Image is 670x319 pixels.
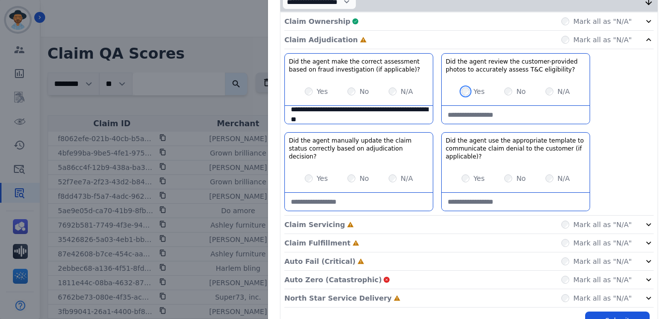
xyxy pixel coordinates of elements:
[573,16,632,26] label: Mark all as "N/A"
[557,86,570,96] label: N/A
[573,220,632,230] label: Mark all as "N/A"
[516,86,526,96] label: No
[289,58,429,74] h3: Did the agent make the correct assessment based on fraud investigation (if applicable)?
[289,137,429,160] h3: Did the agent manually update the claim status correctly based on adjudication decision?
[473,86,485,96] label: Yes
[573,35,632,45] label: Mark all as "N/A"
[401,86,413,96] label: N/A
[446,58,586,74] h3: Did the agent review the customer-provided photos to accurately assess T&C eligibility?
[573,238,632,248] label: Mark all as "N/A"
[446,137,586,160] h3: Did the agent use the appropriate template to communicate claim denial to the customer (if applic...
[359,86,369,96] label: No
[516,173,526,183] label: No
[401,173,413,183] label: N/A
[573,293,632,303] label: Mark all as "N/A"
[284,293,392,303] p: North Star Service Delivery
[284,238,350,248] p: Claim Fulfillment
[284,275,382,285] p: Auto Zero (Catastrophic)
[284,220,345,230] p: Claim Servicing
[284,16,350,26] p: Claim Ownership
[284,35,358,45] p: Claim Adjudication
[557,173,570,183] label: N/A
[473,173,485,183] label: Yes
[284,256,355,266] p: Auto Fail (Critical)
[573,275,632,285] label: Mark all as "N/A"
[317,173,328,183] label: Yes
[573,256,632,266] label: Mark all as "N/A"
[359,173,369,183] label: No
[317,86,328,96] label: Yes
